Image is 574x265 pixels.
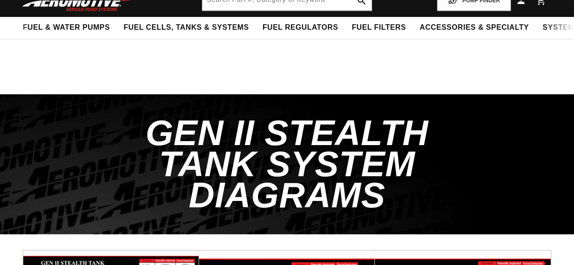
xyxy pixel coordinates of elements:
span: Fuel Filters [352,23,406,32]
summary: Fuel & Water Pumps [16,17,117,38]
span: Accessories & Specialty [420,23,529,32]
summary: Fuel Filters [345,17,413,38]
span: Fuel Regulators [263,23,338,32]
span: Gen II Stealth Tank System Diagrams [146,113,429,216]
summary: Fuel Cells, Tanks & Systems [117,17,256,38]
span: Fuel & Water Pumps [23,23,110,32]
summary: Fuel Regulators [256,17,345,38]
span: Fuel Cells, Tanks & Systems [124,23,249,32]
summary: Accessories & Specialty [413,17,536,38]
